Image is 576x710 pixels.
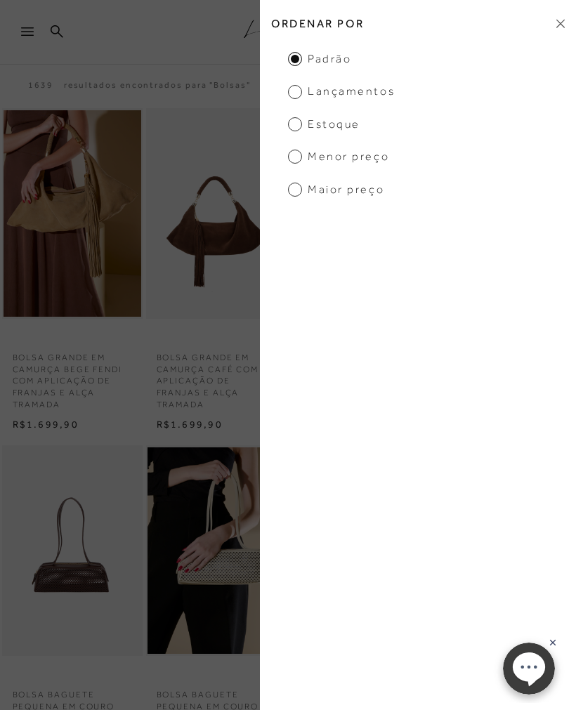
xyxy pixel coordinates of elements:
[148,447,285,654] img: BOLSA BAGUETE PEQUENA EM COURO OFF WHITE COM RECORTE A LASER
[4,447,141,654] img: BOLSA BAGUETE PEQUENA EM COURO CAFÉ COM RECORTE A LASER
[288,117,360,132] span: Estoque
[148,110,285,317] img: BOLSA GRANDE EM CAMURÇA CAFÉ COM APLICAÇÃO DE FRANJAS E ALÇA TRAMADA
[288,182,384,197] span: Maior Preço
[28,79,53,91] p: 1639
[157,419,223,430] span: R$1.699,90
[2,343,143,411] a: BOLSA GRANDE EM CAMURÇA BEGE FENDI COM APLICAÇÃO DE FRANJAS E ALÇA TRAMADA
[64,79,251,91] : resultados encontrados para "Bolsas"
[288,149,389,164] span: Menor Preço
[288,51,351,67] span: Padrão
[288,84,395,99] span: Lançamentos
[13,419,79,430] span: R$1.699,90
[260,7,576,40] h2: Ordenar por
[4,110,141,317] img: BOLSA GRANDE EM CAMURÇA BEGE FENDI COM APLICAÇÃO DE FRANJAS E ALÇA TRAMADA
[146,343,287,411] a: BOLSA GRANDE EM CAMURÇA CAFÉ COM APLICAÇÃO DE FRANJAS E ALÇA TRAMADA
